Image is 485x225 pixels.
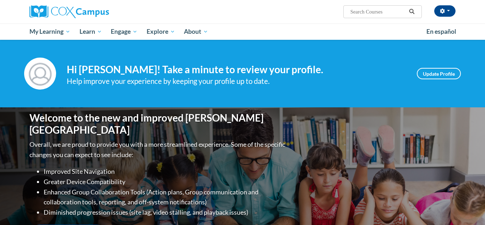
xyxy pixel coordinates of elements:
h4: Hi [PERSON_NAME]! Take a minute to review your profile. [67,64,406,76]
span: Learn [80,27,102,36]
input: Search Courses [350,7,407,16]
button: Account Settings [434,5,456,17]
a: My Learning [25,23,75,40]
p: Overall, we are proud to provide you with a more streamlined experience. Some of the specific cha... [29,139,287,160]
h1: Welcome to the new and improved [PERSON_NAME][GEOGRAPHIC_DATA] [29,112,287,136]
iframe: Button to launch messaging window [457,197,479,219]
img: Cox Campus [29,5,109,18]
a: Learn [75,23,107,40]
button: Search [407,7,417,16]
span: En español [426,28,456,35]
span: Explore [147,27,175,36]
li: Improved Site Navigation [44,166,287,177]
li: Diminished progression issues (site lag, video stalling, and playback issues) [44,207,287,218]
a: Explore [142,23,180,40]
a: About [180,23,213,40]
div: Help improve your experience by keeping your profile up to date. [67,75,406,87]
span: Engage [111,27,137,36]
a: En español [422,24,461,39]
a: Engage [106,23,142,40]
span: About [184,27,208,36]
a: Cox Campus [29,5,164,18]
a: Update Profile [417,68,461,79]
span: My Learning [29,27,70,36]
div: Main menu [19,23,466,40]
li: Greater Device Compatibility [44,177,287,187]
img: Profile Image [24,58,56,90]
li: Enhanced Group Collaboration Tools (Action plans, Group communication and collaboration tools, re... [44,187,287,208]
